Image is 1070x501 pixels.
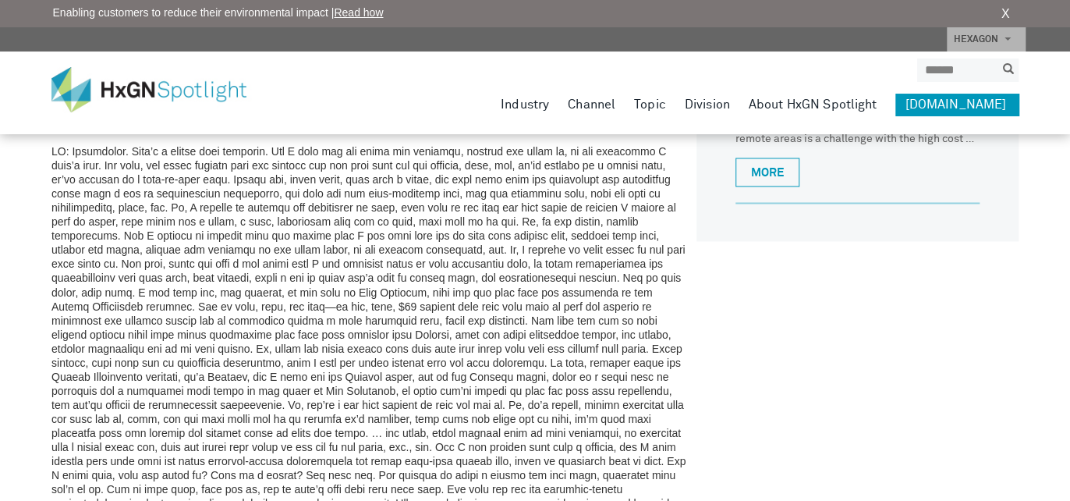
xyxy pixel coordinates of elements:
a: Topic [634,94,666,115]
span: Enabling customers to reduce their environmental impact | [53,5,384,21]
a: Channel [568,94,615,115]
a: Division [685,94,730,115]
a: About HxGN Spotlight [749,94,877,115]
a: Industry [501,94,549,115]
a: HEXAGON [947,27,1026,52]
a: More [735,158,799,187]
a: [DOMAIN_NAME] [895,94,1019,115]
a: Read how [334,6,383,19]
img: HxGN Spotlight [51,67,270,112]
a: X [1001,5,1010,23]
